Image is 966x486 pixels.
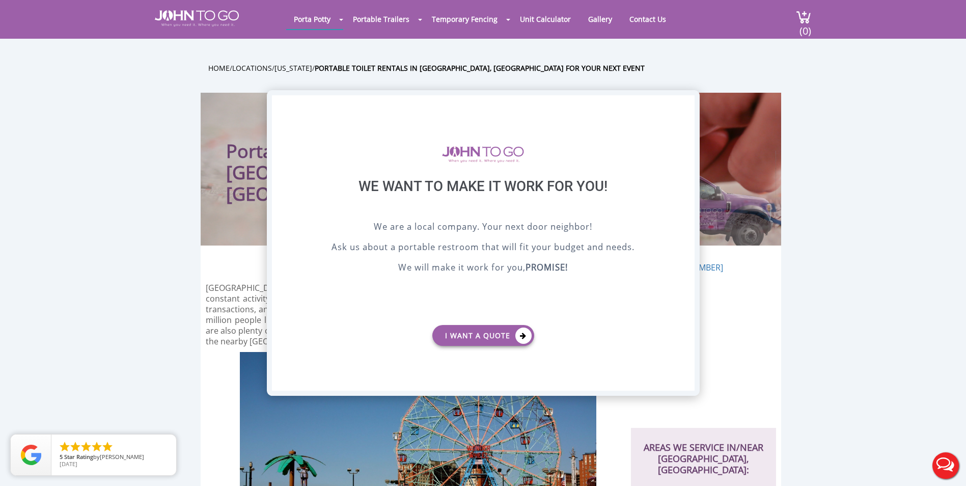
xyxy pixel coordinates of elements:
[60,453,63,461] span: 5
[925,445,966,486] button: Live Chat
[60,460,77,468] span: [DATE]
[432,325,534,346] a: I want a Quote
[59,441,71,453] li: 
[100,453,144,461] span: [PERSON_NAME]
[297,220,669,235] p: We are a local company. Your next door neighbor!
[60,454,168,461] span: by
[297,178,669,220] div: We want to make it work for you!
[21,445,41,465] img: Review Rating
[297,240,669,256] p: Ask us about a portable restroom that will fit your budget and needs.
[297,261,669,276] p: We will make it work for you,
[101,441,114,453] li: 
[64,453,93,461] span: Star Rating
[80,441,92,453] li: 
[526,261,568,273] b: PROMISE!
[91,441,103,453] li: 
[442,146,524,163] img: logo of viptogo
[69,441,81,453] li: 
[678,95,694,113] div: X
